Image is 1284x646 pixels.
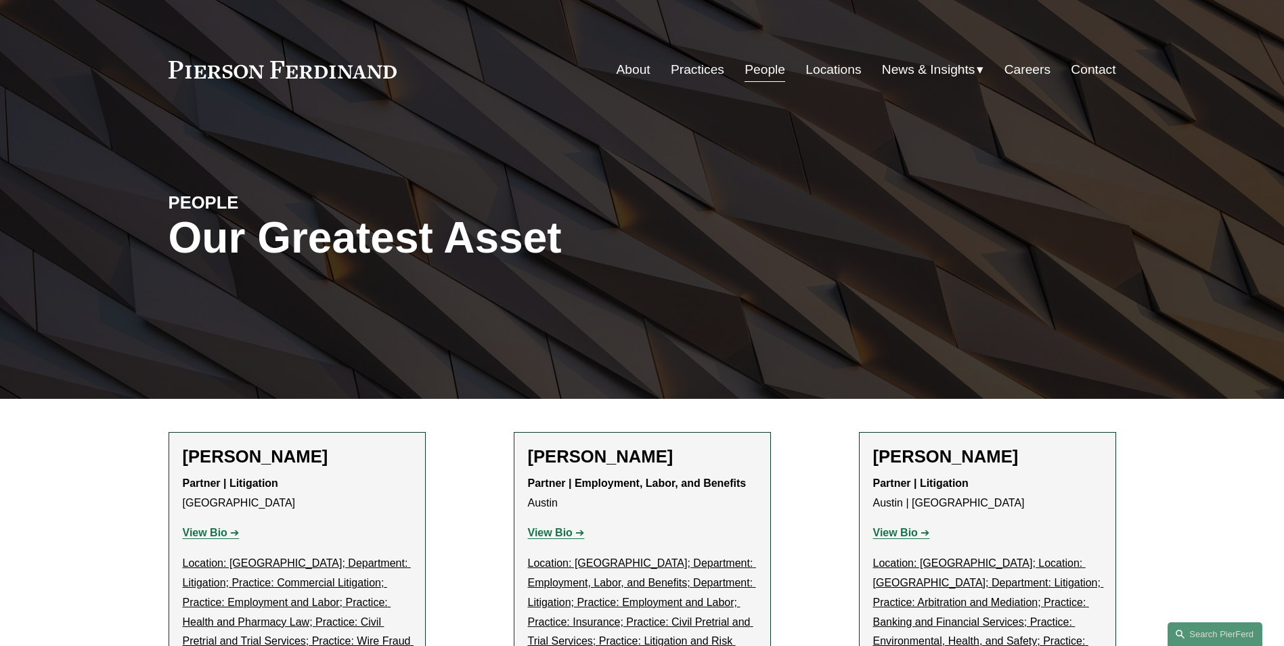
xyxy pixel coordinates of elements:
p: Austin [528,474,757,513]
strong: Partner | Litigation [183,477,278,489]
a: folder dropdown [882,57,984,83]
strong: View Bio [873,527,918,538]
a: View Bio [873,527,930,538]
h2: [PERSON_NAME] [528,446,757,467]
a: Practices [671,57,724,83]
a: Careers [1004,57,1050,83]
a: Search this site [1168,622,1262,646]
a: View Bio [183,527,240,538]
a: Contact [1071,57,1115,83]
p: Austin | [GEOGRAPHIC_DATA] [873,474,1102,513]
strong: Partner | Employment, Labor, and Benefits [528,477,747,489]
strong: Partner | Litigation [873,477,969,489]
a: Locations [805,57,861,83]
a: View Bio [528,527,585,538]
span: News & Insights [882,58,975,82]
p: [GEOGRAPHIC_DATA] [183,474,412,513]
h2: [PERSON_NAME] [873,446,1102,467]
h4: PEOPLE [169,192,405,213]
h1: Our Greatest Asset [169,213,800,263]
a: People [745,57,785,83]
strong: View Bio [528,527,573,538]
h2: [PERSON_NAME] [183,446,412,467]
strong: View Bio [183,527,227,538]
a: About [617,57,650,83]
